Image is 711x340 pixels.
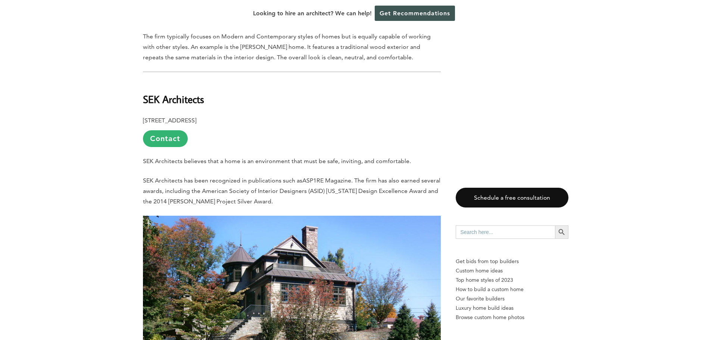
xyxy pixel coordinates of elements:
a: Luxury home build ideas [456,303,568,313]
span: SEK Architects believes that a home is an environment that must be safe, inviting, and comfortable. [143,157,411,165]
span: . The firm has also earned several awards, including the American Society of Interior Designers (... [143,177,440,205]
a: Get Recommendations [375,6,455,21]
a: How to build a custom home [456,285,568,294]
p: Get bids from top builders [456,257,568,266]
span: The firm typically focuses on Modern and Contemporary styles of homes but is equally capable of w... [143,33,431,61]
svg: Search [558,228,566,236]
a: Browse custom home photos [456,313,568,322]
a: Custom home ideas [456,266,568,275]
input: Search here... [456,225,555,239]
a: Schedule a free consultation [456,188,568,208]
a: Contact [143,130,188,147]
a: Our favorite builders [456,294,568,303]
iframe: Drift Widget Chat Controller [568,286,702,331]
b: SEK Architects [143,93,204,106]
span: ASP1RE Magazine [302,177,351,184]
b: [STREET_ADDRESS] [143,117,196,124]
span: SEK Architects has been recognized in publications such as [143,177,302,184]
a: Top home styles of 2023 [456,275,568,285]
